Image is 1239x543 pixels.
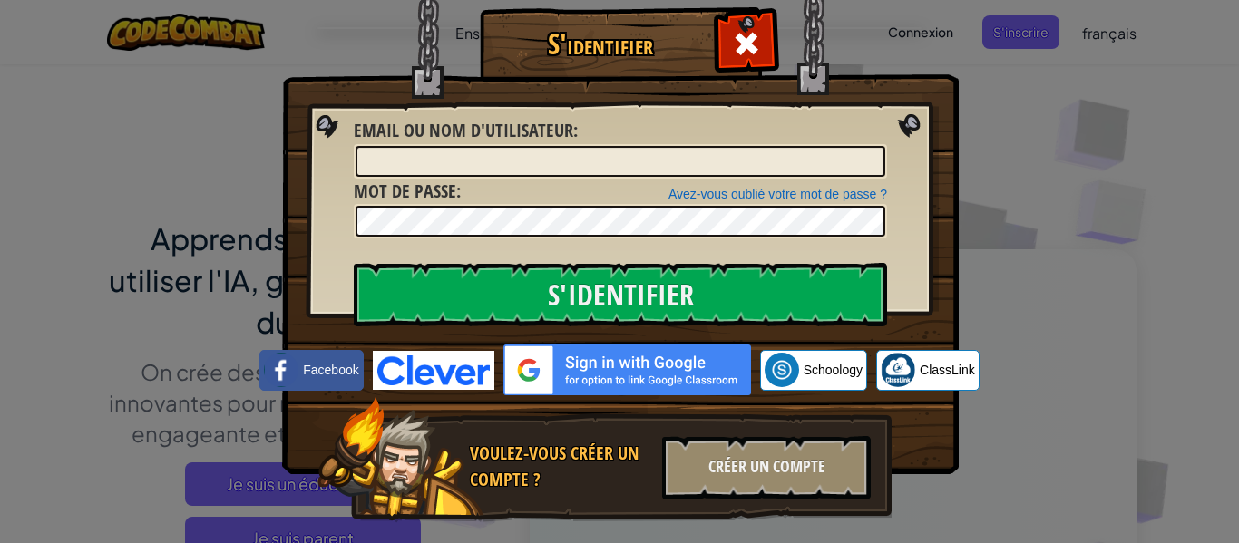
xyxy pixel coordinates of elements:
label: : [354,179,461,205]
img: facebook_small.png [264,353,298,387]
h1: S'identifier [484,28,716,60]
span: Email ou nom d'utilisateur [354,118,573,142]
img: clever-logo-blue.png [373,351,494,390]
span: Facebook [303,361,358,379]
img: classlink-logo-small.png [881,353,915,387]
a: Avez-vous oublié votre mot de passe ? [668,187,887,201]
label: : [354,118,578,144]
span: Schoology [804,361,863,379]
img: gplus_sso_button2.svg [503,344,751,395]
div: Créer un compte [662,436,871,499]
span: ClassLink [920,361,975,379]
span: Mot de passe [354,179,456,203]
input: S'identifier [354,263,887,326]
img: schoology.png [765,353,799,387]
div: Voulez-vous créer un compte ? [470,441,651,492]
